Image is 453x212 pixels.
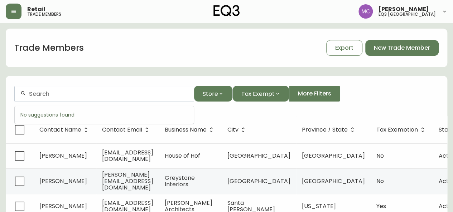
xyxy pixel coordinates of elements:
span: [PERSON_NAME] [39,152,87,160]
span: House of Hof [165,152,200,160]
span: Greystone Interiors [165,174,195,188]
span: [GEOGRAPHIC_DATA] [302,152,365,160]
span: [US_STATE] [302,202,336,210]
span: No [376,152,384,160]
span: [PERSON_NAME][EMAIL_ADDRESS][DOMAIN_NAME] [102,171,153,192]
span: [PERSON_NAME] [379,6,429,12]
span: Retail [27,6,45,12]
span: City [227,127,248,133]
span: Contact Name [39,127,91,133]
span: Business Name [165,127,216,133]
img: logo [213,5,240,16]
span: More Filters [298,90,331,98]
input: Search [29,90,188,97]
span: [PERSON_NAME] [39,202,87,210]
span: City [227,128,238,132]
span: [GEOGRAPHIC_DATA] [302,177,365,185]
span: [EMAIL_ADDRESS][DOMAIN_NAME] [102,148,153,163]
span: Tax Exempt [241,89,275,98]
span: Province / State [302,128,348,132]
h5: trade members [27,12,61,16]
span: Tax Exemption [376,127,427,133]
button: More Filters [289,86,340,102]
h5: eq3 [GEOGRAPHIC_DATA] [379,12,436,16]
span: Province / State [302,127,357,133]
span: Yes [376,202,386,210]
span: Export [335,44,353,52]
span: Tax Exemption [376,128,418,132]
button: Export [326,40,362,56]
span: Contact Email [102,128,142,132]
span: Store [203,89,218,98]
span: Contact Name [39,128,81,132]
div: No suggestions found [15,106,194,124]
span: [GEOGRAPHIC_DATA] [227,152,290,160]
span: New Trade Member [374,44,430,52]
button: New Trade Member [365,40,439,56]
button: Tax Exempt [232,86,289,102]
span: No [376,177,384,185]
span: [GEOGRAPHIC_DATA] [227,177,290,185]
button: Store [194,86,232,102]
span: Contact Email [102,127,151,133]
h1: Trade Members [14,42,84,54]
img: 6dbdb61c5655a9a555815750a11666cc [358,4,373,19]
span: Business Name [165,128,207,132]
span: [PERSON_NAME] [39,177,87,185]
